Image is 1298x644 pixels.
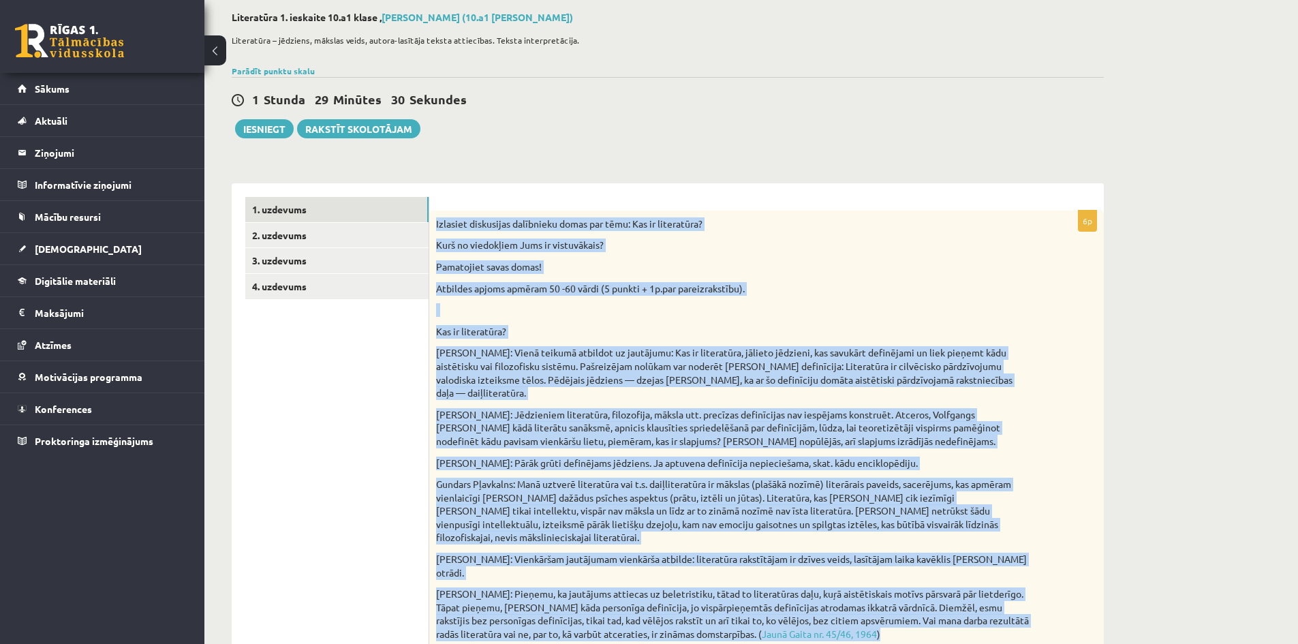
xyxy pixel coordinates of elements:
p: Atbildes apjoms apmēram 50 -60 vārdi (5 punkti + 1p.par pareizrakstību). [436,282,1029,296]
a: Informatīvie ziņojumi [18,169,187,200]
p: Literatūra – jēdziens, mākslas veids, autora-lasītāja teksta attiecības. Teksta interpretācija. [232,34,1097,46]
span: Konferences [35,403,92,415]
a: Proktoringa izmēģinājums [18,425,187,457]
p: 6p [1078,210,1097,232]
a: Jaunā Gaita nr. 45/46, 1964 [762,628,877,640]
a: Rakstīt skolotājam [297,119,420,138]
a: Atzīmes [18,329,187,361]
span: 30 [391,91,405,107]
a: Digitālie materiāli [18,265,187,296]
a: [PERSON_NAME] (10.a1 [PERSON_NAME]) [382,11,573,23]
span: Stunda [264,91,305,107]
span: Proktoringa izmēģinājums [35,435,153,447]
span: Mācību resursi [35,211,101,223]
span: 1 [252,91,259,107]
p: [PERSON_NAME]: Vienkāršam jautājumam vienkārša atbilde: literatūra rakstītājam ir dzīves veids, l... [436,553,1029,579]
a: Ziņojumi [18,137,187,168]
span: Minūtes [333,91,382,107]
a: Motivācijas programma [18,361,187,393]
p: Izlasiet diskusijas dalībnieku domas par tēmu: Kas ir literatūra? [436,217,1029,231]
legend: Maksājumi [35,297,187,328]
a: 1. uzdevums [245,197,429,222]
a: Mācību resursi [18,201,187,232]
p: Kas ir literatūra? [436,325,1029,339]
a: 4. uzdevums [245,274,429,299]
a: Sākums [18,73,187,104]
a: Parādīt punktu skalu [232,65,315,76]
span: [DEMOGRAPHIC_DATA] [35,243,142,255]
button: Iesniegt [235,119,294,138]
a: Konferences [18,393,187,425]
legend: Informatīvie ziņojumi [35,169,187,200]
legend: Ziņojumi [35,137,187,168]
span: Aktuāli [35,114,67,127]
a: 3. uzdevums [245,248,429,273]
span: Sākums [35,82,69,95]
p: [PERSON_NAME]: Pārāk grūti definējams jēdziens. Ja aptuvena definīcija nepieciešama, skat. kādu e... [436,457,1029,470]
a: Maksājumi [18,297,187,328]
h2: Literatūra 1. ieskaite 10.a1 klase , [232,12,1104,23]
a: Aktuāli [18,105,187,136]
a: [DEMOGRAPHIC_DATA] [18,233,187,264]
p: Gundars Pļavkalns: Manā uztverē literatūra vai t.s. daiļliteratūra ir mākslas (plašākā nozīmē) li... [436,478,1029,545]
a: 2. uzdevums [245,223,429,248]
p: [PERSON_NAME]: Pieņemu, ka jautājums attiecas uz beletristiku, tātad to literatūras daļu, kuŗā ai... [436,587,1029,641]
a: Rīgas 1. Tālmācības vidusskola [15,24,124,58]
span: 29 [315,91,328,107]
p: Pamatojiet savas domas! [436,260,1029,274]
p: Kurš no viedokļiem Jums ir vistuvākais? [436,239,1029,252]
span: Digitālie materiāli [35,275,116,287]
span: Sekundes [410,91,467,107]
span: Motivācijas programma [35,371,142,383]
span: Atzīmes [35,339,72,351]
body: Bagātinātā teksta redaktors, wiswyg-editor-user-answer-47433973635840 [14,14,646,28]
p: [PERSON_NAME]: Jēdzieniem literatūra, filozofija, māksla utt. precīzas definīcijas nav iespējams ... [436,408,1029,448]
p: [PERSON_NAME]: Vienā teikumā atbildot uz jautājumu: Kas ir literatūra, jālieto jēdzieni, kas savu... [436,346,1029,399]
